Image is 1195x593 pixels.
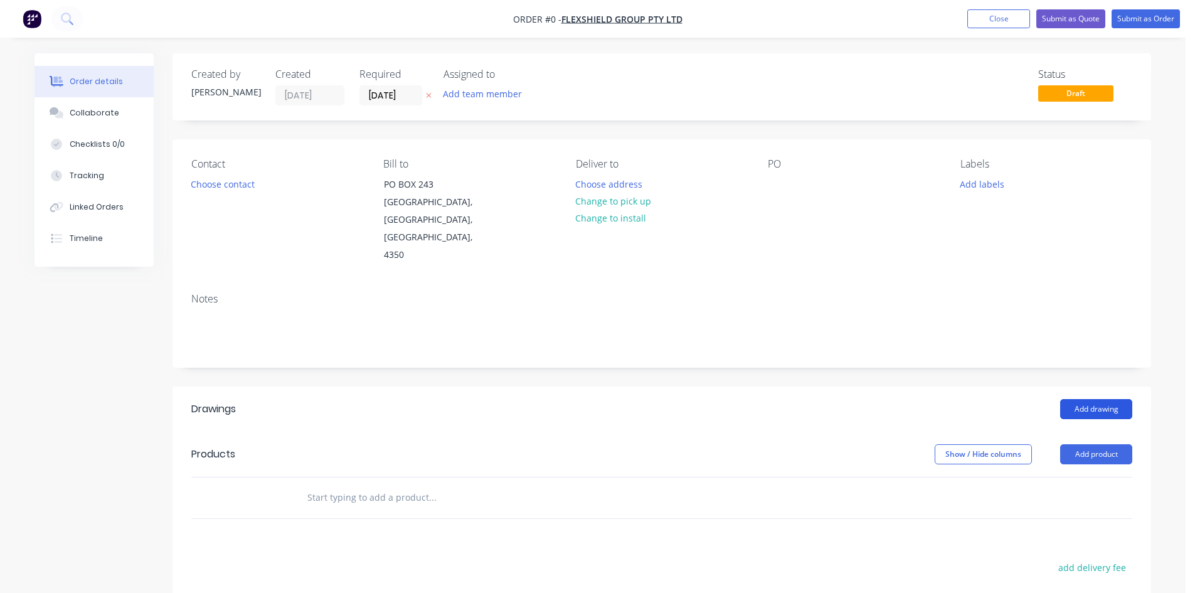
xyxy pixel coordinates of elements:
[437,85,529,102] button: Add team member
[1038,68,1132,80] div: Status
[1060,444,1132,464] button: Add product
[935,444,1032,464] button: Show / Hide columns
[184,175,262,192] button: Choose contact
[383,158,555,170] div: Bill to
[569,175,649,192] button: Choose address
[35,97,154,129] button: Collaborate
[443,85,529,102] button: Add team member
[70,76,123,87] div: Order details
[70,139,125,150] div: Checklists 0/0
[373,175,499,264] div: PO BOX 243[GEOGRAPHIC_DATA], [GEOGRAPHIC_DATA], [GEOGRAPHIC_DATA], 4350
[191,293,1132,305] div: Notes
[1036,9,1105,28] button: Submit as Quote
[513,13,561,25] span: Order #0 -
[70,170,104,181] div: Tracking
[70,107,119,119] div: Collaborate
[191,68,260,80] div: Created by
[191,85,260,99] div: [PERSON_NAME]
[569,210,653,227] button: Change to install
[35,129,154,160] button: Checklists 0/0
[35,160,154,191] button: Tracking
[359,68,428,80] div: Required
[384,193,488,264] div: [GEOGRAPHIC_DATA], [GEOGRAPHIC_DATA], [GEOGRAPHIC_DATA], 4350
[569,193,658,210] button: Change to pick up
[768,158,940,170] div: PO
[23,9,41,28] img: Factory
[967,9,1030,28] button: Close
[35,223,154,254] button: Timeline
[191,402,236,417] div: Drawings
[1112,9,1180,28] button: Submit as Order
[561,13,682,25] a: Flexshield Group Pty Ltd
[953,175,1011,192] button: Add labels
[960,158,1132,170] div: Labels
[576,158,748,170] div: Deliver to
[1038,85,1113,101] span: Draft
[35,191,154,223] button: Linked Orders
[307,485,558,510] input: Start typing to add a product...
[191,158,363,170] div: Contact
[70,201,124,213] div: Linked Orders
[443,68,569,80] div: Assigned to
[384,176,488,193] div: PO BOX 243
[1051,559,1132,576] button: add delivery fee
[191,447,235,462] div: Products
[35,66,154,97] button: Order details
[70,233,103,244] div: Timeline
[275,68,344,80] div: Created
[1060,399,1132,419] button: Add drawing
